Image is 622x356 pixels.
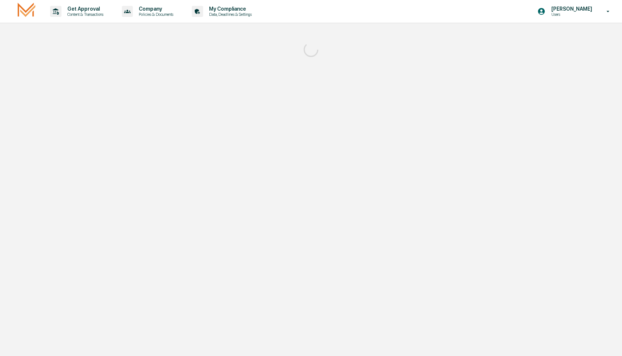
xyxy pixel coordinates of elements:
[133,12,177,17] p: Policies & Documents
[61,6,107,12] p: Get Approval
[203,12,255,17] p: Data, Deadlines & Settings
[545,6,596,12] p: [PERSON_NAME]
[203,6,255,12] p: My Compliance
[545,12,596,17] p: Users
[133,6,177,12] p: Company
[61,12,107,17] p: Content & Transactions
[18,3,35,20] img: logo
